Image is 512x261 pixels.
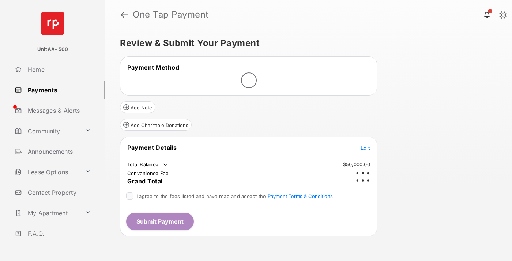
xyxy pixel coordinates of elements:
[133,10,209,19] strong: One Tap Payment
[136,193,333,199] span: I agree to the fees listed and have read and accept the
[127,64,179,71] span: Payment Method
[41,12,64,35] img: svg+xml;base64,PHN2ZyB4bWxucz0iaHR0cDovL3d3dy53My5vcmcvMjAwMC9zdmciIHdpZHRoPSI2NCIgaGVpZ2h0PSI2NC...
[37,46,68,53] p: UnitAA- 500
[12,163,82,181] a: Lease Options
[127,161,169,168] td: Total Balance
[12,204,82,222] a: My Apartment
[361,144,370,151] button: Edit
[268,193,333,199] button: I agree to the fees listed and have read and accept the
[127,170,169,176] td: Convenience Fee
[12,143,105,160] a: Announcements
[12,81,105,99] a: Payments
[12,102,105,119] a: Messages & Alerts
[12,225,105,242] a: F.A.Q.
[12,61,105,78] a: Home
[120,39,492,48] h5: Review & Submit Your Payment
[12,122,82,140] a: Community
[120,101,155,113] button: Add Note
[12,184,105,201] a: Contact Property
[127,144,177,151] span: Payment Details
[343,161,370,168] td: $50,000.00
[126,213,194,230] button: Submit Payment
[127,178,163,185] span: Grand Total
[120,119,192,131] button: Add Charitable Donations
